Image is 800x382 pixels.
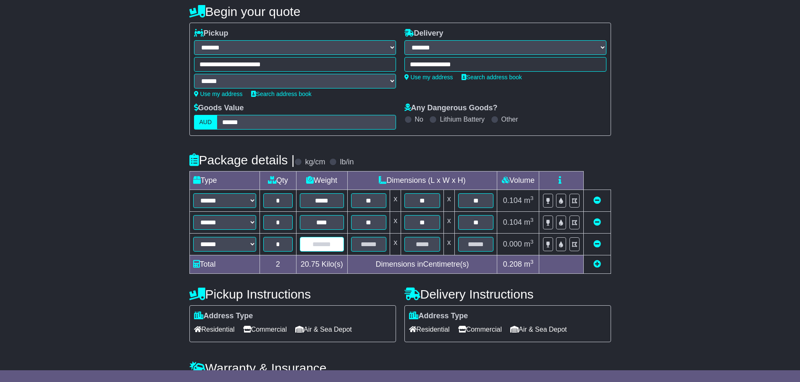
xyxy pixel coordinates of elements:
[443,234,454,255] td: x
[404,287,611,301] h4: Delivery Instructions
[501,115,518,123] label: Other
[462,74,522,81] a: Search address book
[189,172,260,190] td: Type
[189,287,396,301] h4: Pickup Instructions
[524,240,534,248] span: m
[347,172,497,190] td: Dimensions (L x W x H)
[390,190,401,212] td: x
[524,260,534,268] span: m
[301,260,320,268] span: 20.75
[194,115,218,130] label: AUD
[503,218,522,226] span: 0.104
[409,323,450,336] span: Residential
[524,196,534,205] span: m
[251,91,312,97] a: Search address book
[296,172,347,190] td: Weight
[305,158,325,167] label: kg/cm
[510,323,567,336] span: Air & Sea Depot
[503,260,522,268] span: 0.208
[189,5,611,18] h4: Begin your quote
[593,240,601,248] a: Remove this item
[404,74,453,81] a: Use my address
[404,29,443,38] label: Delivery
[524,218,534,226] span: m
[530,195,534,201] sup: 3
[340,158,354,167] label: lb/in
[347,255,497,274] td: Dimensions in Centimetre(s)
[189,361,611,375] h4: Warranty & Insurance
[409,312,468,321] label: Address Type
[415,115,423,123] label: No
[443,212,454,234] td: x
[503,240,522,248] span: 0.000
[593,218,601,226] a: Remove this item
[443,190,454,212] td: x
[440,115,485,123] label: Lithium Battery
[593,260,601,268] a: Add new item
[296,255,347,274] td: Kilo(s)
[390,212,401,234] td: x
[295,323,352,336] span: Air & Sea Depot
[530,239,534,245] sup: 3
[194,104,244,113] label: Goods Value
[390,234,401,255] td: x
[194,312,253,321] label: Address Type
[194,29,228,38] label: Pickup
[243,323,287,336] span: Commercial
[194,323,235,336] span: Residential
[530,259,534,265] sup: 3
[503,196,522,205] span: 0.104
[530,217,534,223] sup: 3
[593,196,601,205] a: Remove this item
[194,91,243,97] a: Use my address
[497,172,539,190] td: Volume
[189,255,260,274] td: Total
[260,255,296,274] td: 2
[404,104,498,113] label: Any Dangerous Goods?
[260,172,296,190] td: Qty
[189,153,295,167] h4: Package details |
[458,323,502,336] span: Commercial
